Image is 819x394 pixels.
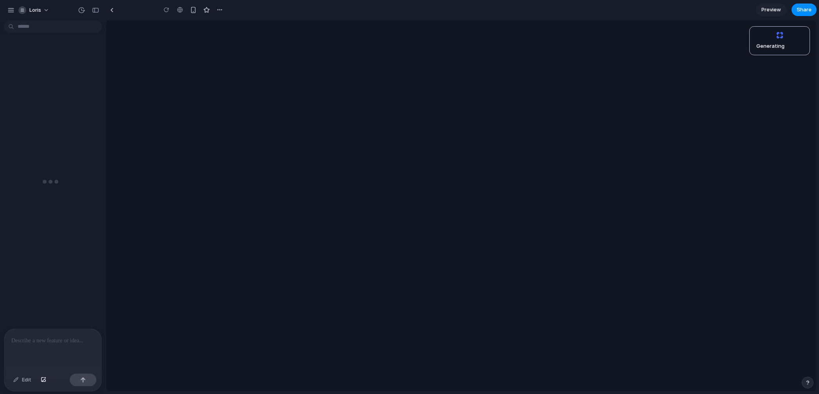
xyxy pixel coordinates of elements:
[792,4,817,16] button: Share
[756,4,787,16] a: Preview
[756,42,807,50] span: Generating
[797,6,812,14] span: Share
[761,6,781,14] span: Preview
[15,4,53,16] button: loris
[29,6,41,14] span: loris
